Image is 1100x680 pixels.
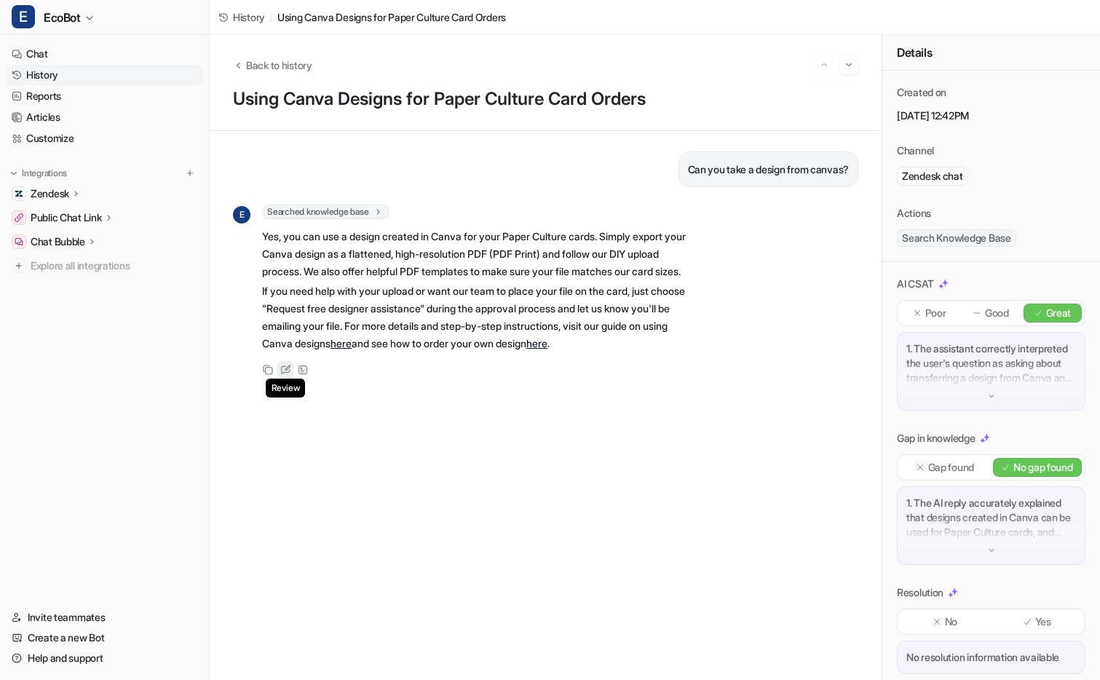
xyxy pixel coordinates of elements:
p: Public Chat Link [31,210,102,225]
p: No gap found [1013,460,1073,475]
h1: Using Canva Designs for Paper Culture Card Orders [233,89,858,110]
p: If you need help with your upload or want our team to place your file on the card, just choose "R... [262,282,688,352]
p: Actions [897,206,931,221]
p: No [945,614,957,629]
span: E [12,5,35,28]
span: EcoBot [44,7,81,28]
a: here [331,337,352,349]
span: Review [266,379,306,398]
p: Zendesk [31,186,69,201]
img: down-arrow [986,545,997,556]
p: 1. The assistant correctly interpreted the user's question as asking about transferring a design ... [906,341,1076,385]
a: Customize [6,128,203,149]
a: Explore all integrations [6,256,203,276]
p: Created on [897,85,946,100]
span: Search Knowledge Base [897,229,1016,247]
p: Yes, you can use a design created in Canva for your Paper Culture cards. Simply export your Canva... [262,228,688,280]
img: Chat Bubble [15,237,23,246]
a: History [6,65,203,85]
p: Poor [925,306,946,320]
span: Explore all integrations [31,254,197,277]
p: Can you take a design from canvas? [688,161,849,178]
p: [DATE] 12:42PM [897,108,1085,123]
p: Gap found [928,460,974,475]
a: Chat [6,44,203,64]
img: Next session [844,58,854,71]
p: AI CSAT [897,277,934,291]
button: Back to history [233,58,312,73]
span: / [269,9,273,25]
span: Searched knowledge base [262,205,389,219]
img: expand menu [9,168,19,178]
p: Yes [1035,614,1051,629]
p: Good [985,306,1009,320]
span: Using Canva Designs for Paper Culture Card Orders [277,9,506,25]
span: History [233,9,265,25]
button: Go to next session [839,55,858,74]
button: Go to previous session [815,55,834,74]
img: down-arrow [986,391,997,401]
p: No resolution information available [906,650,1076,665]
p: Gap in knowledge [897,431,976,446]
p: Zendesk chat [902,169,963,183]
p: 1. The AI reply accurately explained that designs created in Canva can be used for Paper Culture ... [906,496,1076,539]
a: History [218,9,265,25]
p: Channel [897,143,934,158]
a: here [526,337,547,349]
a: Reports [6,86,203,106]
img: menu_add.svg [185,168,195,178]
a: Create a new Bot [6,628,203,648]
p: Great [1046,306,1072,320]
p: Chat Bubble [31,234,85,249]
img: explore all integrations [12,258,26,273]
p: Integrations [22,167,67,179]
div: Details [882,35,1100,71]
span: E [233,206,250,224]
img: Zendesk [15,189,23,198]
img: Previous session [819,58,829,71]
a: Help and support [6,648,203,668]
img: Public Chat Link [15,213,23,222]
a: Invite teammates [6,607,203,628]
p: Resolution [897,585,943,600]
span: Back to history [246,58,312,73]
a: Articles [6,107,203,127]
button: Integrations [6,166,71,181]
